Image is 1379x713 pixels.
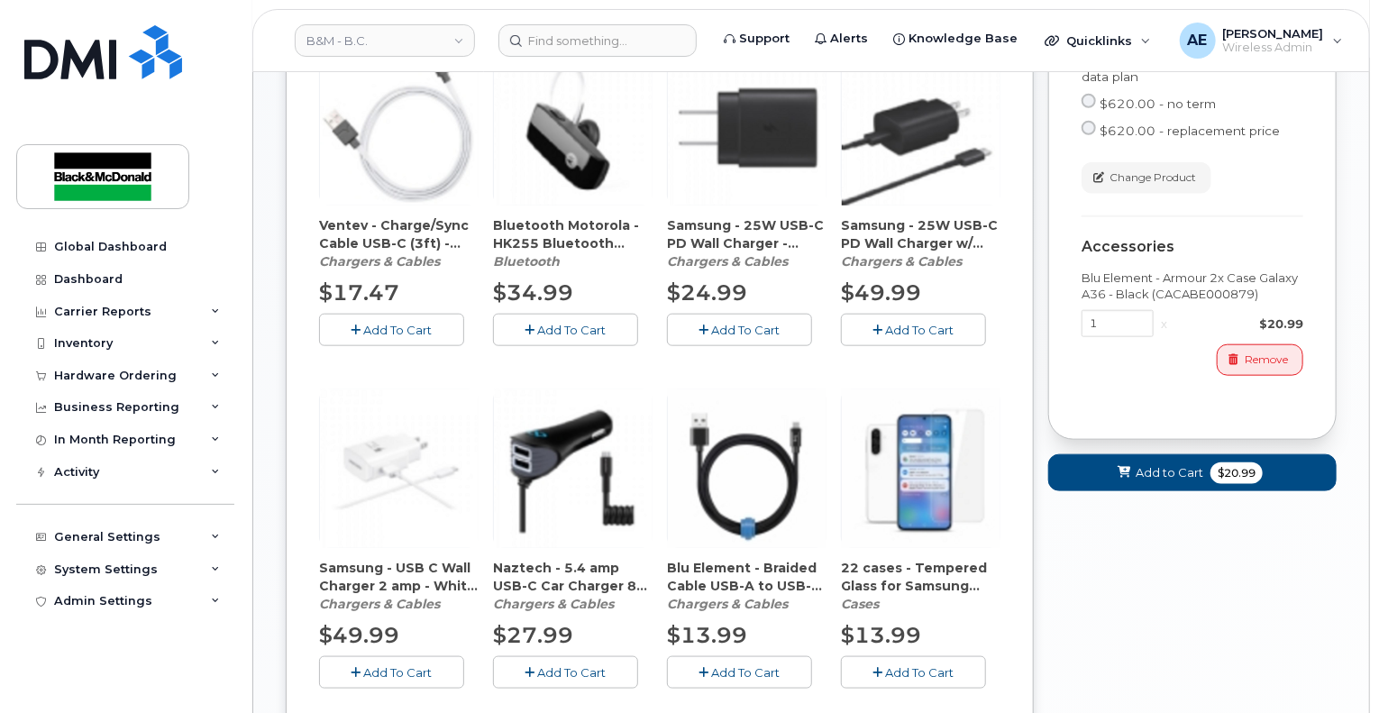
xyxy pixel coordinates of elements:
div: Samsung - USB C Wall Charger 2 amp - White (CAHCPZ000055) [319,559,479,613]
a: Knowledge Base [881,21,1030,57]
button: Add To Cart [493,314,638,345]
div: Samsung - 25W USB-C PD Wall Charger - Black - OEM - No Cable - (CAHCPZ000081) [667,216,826,270]
em: Chargers & Cables [493,596,614,612]
em: Chargers & Cables [319,596,440,612]
div: Bluetooth Motorola - HK255 Bluetooth Headset (CABTBE000046) [493,216,653,270]
span: Support [739,30,790,48]
button: Remove [1217,344,1303,376]
span: $13.99 [667,622,747,648]
img: accessory36354.JPG [320,389,479,548]
span: $17.47 [319,279,399,306]
span: Wireless Admin [1223,41,1324,55]
span: Add To Cart [712,665,781,680]
em: Chargers & Cables [667,596,788,612]
div: x [1154,315,1174,333]
div: Blu Element - Braided Cable USB-A to USB-C (4ft) – Black (CAMIPZ000176) [667,559,826,613]
div: Naztech - 5.4 amp USB-C Car Charger 8ft (For Tablets) (CACCHI000067) [493,559,653,613]
span: Add To Cart [712,323,781,337]
em: Chargers & Cables [667,253,788,270]
button: Add To Cart [841,656,986,688]
img: accessory36212.JPG [494,47,653,206]
button: Add To Cart [319,314,464,345]
span: Knowledge Base [909,30,1018,48]
button: Add To Cart [667,314,812,345]
em: Chargers & Cables [319,253,440,270]
input: Find something... [498,24,697,57]
span: Samsung - USB C Wall Charger 2 amp - White (CAHCPZ000055) [319,559,479,595]
span: $24.99 [667,279,747,306]
div: Accessories [1082,239,1303,255]
em: Chargers & Cables [841,253,962,270]
div: Ventev - Charge/Sync Cable USB-C (3ft) - White (CAMIBE000144) [319,216,479,270]
img: accessory36708.JPG [668,47,826,206]
span: Samsung - 25W USB-C PD Wall Charger w/ USB-C cable - Black - OEM (CAHCPZ000082) [841,216,1000,252]
button: Add To Cart [319,656,464,688]
span: $13.99 [841,622,921,648]
img: accessory37072.JPG [842,389,1000,548]
span: [PERSON_NAME] [1223,26,1324,41]
span: $20.99 [1210,462,1263,484]
span: $27.99 [493,622,573,648]
span: Samsung - 25W USB-C PD Wall Charger - Black - OEM - No Cable - (CAHCPZ000081) [667,216,826,252]
em: Cases [841,596,879,612]
span: Blu Element - Braided Cable USB-A to USB-C (4ft) – Black (CAMIPZ000176) [667,559,826,595]
span: $49.99 [841,279,921,306]
span: Add To Cart [364,665,433,680]
div: Blu Element - Armour 2x Case Galaxy A36 - Black (CACABE000879) [1082,270,1303,303]
input: $620.00 - no term [1082,94,1096,108]
span: Naztech - 5.4 amp USB-C Car Charger 8ft (For Tablets) (CACCHI000067) [493,559,653,595]
div: Angelica Emnacen [1167,23,1356,59]
span: $49.99 [319,622,399,648]
span: $34.99 [493,279,573,306]
button: Add to Cart $20.99 [1048,454,1337,491]
div: $20.99 [1174,315,1303,333]
img: accessory36552.JPG [320,47,479,206]
span: $620.00 - no term [1100,96,1216,111]
button: Add To Cart [841,314,986,345]
button: Add To Cart [667,656,812,688]
div: Quicklinks [1032,23,1164,59]
img: accessory36709.JPG [842,47,1000,206]
em: Bluetooth [493,253,560,270]
span: Add To Cart [538,323,607,337]
span: Add To Cart [886,665,954,680]
span: Remove [1245,352,1288,368]
span: 22 cases - Tempered Glass for Samsung Galaxy A36 (CATGBE000138) [841,559,1000,595]
a: Alerts [802,21,881,57]
span: Add To Cart [364,323,433,337]
button: Add To Cart [493,656,638,688]
img: accessory36556.JPG [494,389,653,548]
a: Support [711,21,802,57]
span: Add To Cart [886,323,954,337]
span: AE [1188,30,1208,51]
div: 22 cases - Tempered Glass for Samsung Galaxy A36 (CATGBE000138) [841,559,1000,613]
a: B&M - B.C. [295,24,475,57]
span: $0.00 - 3 year term - voice & data plan [1082,54,1277,84]
span: Change Product [1110,169,1196,186]
input: $620.00 - replacement price [1082,121,1096,135]
span: Alerts [830,30,868,48]
div: Samsung - 25W USB-C PD Wall Charger w/ USB-C cable - Black - OEM (CAHCPZ000082) [841,216,1000,270]
span: $620.00 - replacement price [1100,123,1280,138]
span: Add to Cart [1136,464,1203,481]
img: accessory36348.JPG [668,389,826,548]
span: Bluetooth Motorola - HK255 Bluetooth Headset (CABTBE000046) [493,216,653,252]
span: Ventev - Charge/Sync Cable USB-C (3ft) - White (CAMIBE000144) [319,216,479,252]
button: Change Product [1082,162,1211,194]
span: Quicklinks [1066,33,1132,48]
span: Add To Cart [538,665,607,680]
